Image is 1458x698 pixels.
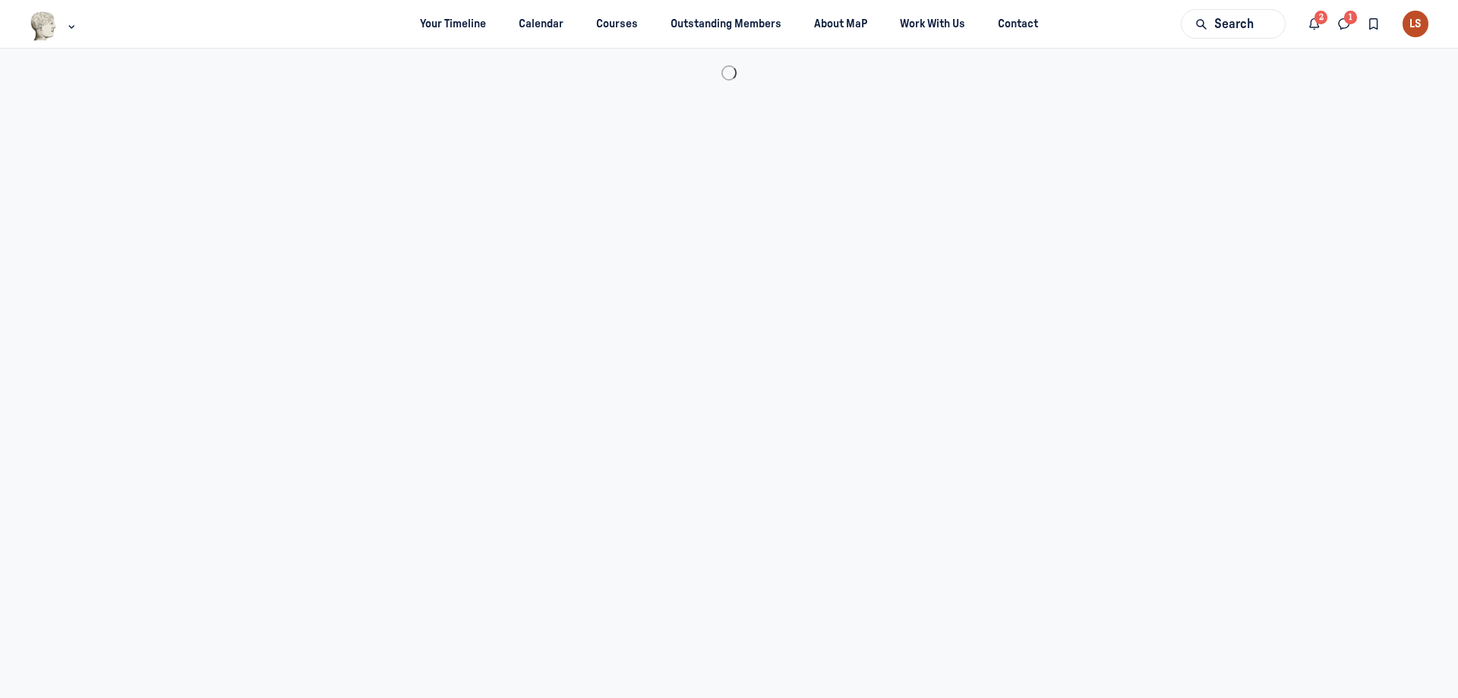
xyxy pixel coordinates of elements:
button: User menu options [1403,11,1429,37]
button: Direct messages [1330,9,1359,39]
a: About MaP [801,10,881,38]
button: Search [1181,9,1286,39]
a: Calendar [505,10,576,38]
button: Notifications [1300,9,1330,39]
a: Work With Us [887,10,979,38]
a: Contact [985,10,1052,38]
button: Bookmarks [1359,9,1388,39]
button: Museums as Progress logo [30,10,79,43]
a: Courses [583,10,652,38]
img: Museums as Progress logo [30,11,58,41]
a: Outstanding Members [658,10,795,38]
div: LS [1403,11,1429,37]
a: Your Timeline [406,10,499,38]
